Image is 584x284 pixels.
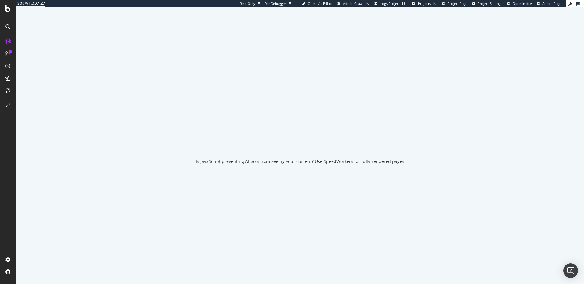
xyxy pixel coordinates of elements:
a: Logs Projects List [374,1,408,6]
div: Is JavaScript preventing AI bots from seeing your content? Use SpeedWorkers for fully-rendered pages [196,158,404,165]
a: Project Settings [472,1,502,6]
span: Admin Crawl List [343,1,370,6]
a: Project Page [442,1,467,6]
a: Projects List [412,1,437,6]
a: Admin Crawl List [337,1,370,6]
span: Project Page [447,1,467,6]
a: Open Viz Editor [302,1,333,6]
span: Open Viz Editor [308,1,333,6]
div: animation [278,127,322,149]
div: Open Intercom Messenger [563,263,578,278]
span: Admin Page [542,1,561,6]
span: Open in dev [513,1,532,6]
span: Project Settings [478,1,502,6]
span: Projects List [418,1,437,6]
div: Viz Debugger: [265,1,287,6]
div: ReadOnly: [240,1,256,6]
span: Logs Projects List [380,1,408,6]
a: Open in dev [507,1,532,6]
a: Admin Page [537,1,561,6]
